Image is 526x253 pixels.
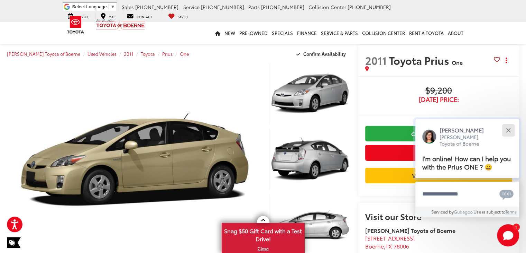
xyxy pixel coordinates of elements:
[499,189,514,200] svg: Text
[269,128,351,190] a: Expand Photo 2
[135,3,178,10] span: [PHONE_NUMBER]
[365,126,512,141] a: Check Availability
[365,242,384,250] span: Boerne
[505,209,517,215] a: Terms
[308,3,346,10] span: Collision Center
[365,86,512,96] span: $9,200
[505,58,507,63] span: dropdown dots
[431,209,454,215] span: Serviced by
[7,237,21,248] span: Special
[303,51,346,57] span: Confirm Availability
[124,51,133,57] a: 2011
[319,22,360,44] a: Service & Parts: Opens in a new tab
[394,242,409,250] span: 78006
[183,3,200,10] span: Service
[111,4,115,9] span: ▼
[440,126,491,134] p: [PERSON_NAME]
[141,51,155,57] a: Toyota
[497,186,516,202] button: Chat with SMS
[501,123,516,138] button: Close
[178,14,188,19] span: Saved
[268,128,352,191] img: 2011 Toyota Prius One
[348,3,391,10] span: [PHONE_NUMBER]
[422,154,511,171] span: I'm online! How can I help you with the Prius ONE ? 😀
[365,53,387,68] span: 2011
[515,225,517,228] span: 1
[237,22,270,44] a: Pre-Owned
[122,3,134,10] span: Sales
[163,12,193,19] a: My Saved Vehicles
[360,22,407,44] a: Collision Center
[261,3,304,10] span: [PHONE_NUMBER]
[63,14,89,36] img: Toyota
[72,4,107,9] span: Select Language
[365,234,415,242] span: [STREET_ADDRESS]
[269,62,351,124] a: Expand Photo 1
[162,51,173,57] a: Prius
[270,22,295,44] a: Specials
[497,224,519,246] button: Toggle Chat Window
[446,22,465,44] a: About
[386,242,392,250] span: TX
[201,3,244,10] span: [PHONE_NUMBER]
[365,212,512,221] h2: Visit our Store
[497,224,519,246] svg: Start Chat
[365,96,512,103] span: [DATE] Price:
[72,4,115,9] a: Select Language​
[365,226,455,234] strong: [PERSON_NAME] Toyota of Boerne
[87,51,117,57] a: Used Vehicles
[213,22,222,44] a: Home
[268,62,352,125] img: 2011 Toyota Prius One
[295,22,319,44] a: Finance
[473,209,505,215] span: Use is subject to
[63,12,94,19] a: Service
[365,234,415,250] a: [STREET_ADDRESS] Boerne,TX 78006
[389,53,452,68] span: Toyota Prius
[248,3,260,10] span: Parts
[365,145,512,160] button: Get Price Now
[95,12,120,19] a: Map
[500,54,512,66] button: Actions
[454,209,473,215] a: Gubagoo.
[222,224,304,245] span: Snag $50 Gift Card with a Test Drive!
[452,58,463,66] span: One
[440,134,491,147] p: [PERSON_NAME] Toyota of Boerne
[365,242,409,250] span: ,
[7,51,80,57] a: [PERSON_NAME] Toyota of Boerne
[415,119,519,217] div: Close[PERSON_NAME][PERSON_NAME] Toyota of BoerneI'm online! How can I help you with the Prius ONE...
[415,182,519,207] textarea: Type your message
[222,22,237,44] a: New
[96,19,145,31] img: Vic Vaughan Toyota of Boerne
[293,48,352,60] button: Confirm Availability
[365,168,512,183] a: Value Your Trade
[122,12,157,19] a: Contact
[180,51,189,57] a: One
[407,22,446,44] a: Rent a Toyota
